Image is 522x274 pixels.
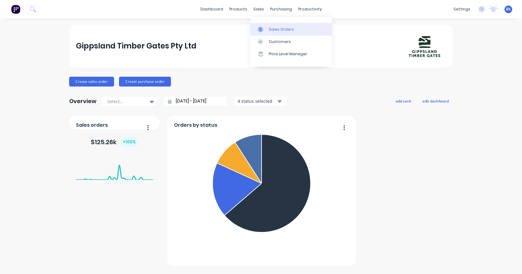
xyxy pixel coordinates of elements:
[76,122,108,129] span: Sales orders
[295,5,325,14] div: productivity
[267,5,295,14] div: purchasing
[238,98,276,104] div: 4 status selected
[392,97,415,105] button: add card
[250,5,267,14] div: sales
[250,36,332,48] a: Customers
[120,137,138,147] div: + 100 %
[269,39,291,44] div: Customers
[11,5,20,14] img: Factory
[226,5,250,14] div: products
[76,40,196,52] div: Gippsland Timber Gates Pty Ltd
[69,95,97,107] div: Overview
[119,77,171,87] button: Create purchase order
[69,77,114,87] button: Create sales order
[269,51,307,57] div: Price Level Manager
[418,97,453,105] button: edit dashboard
[234,97,287,106] button: 4 status selected
[506,6,511,12] span: BK
[250,48,332,60] a: Price Level Manager
[91,137,138,147] div: $ 125.26k
[269,27,294,32] div: Sales Orders
[403,32,446,60] img: Gippsland Timber Gates Pty Ltd
[174,122,217,129] span: Orders by status
[197,5,226,14] a: dashboard
[250,23,332,35] a: Sales Orders
[450,5,473,14] div: settings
